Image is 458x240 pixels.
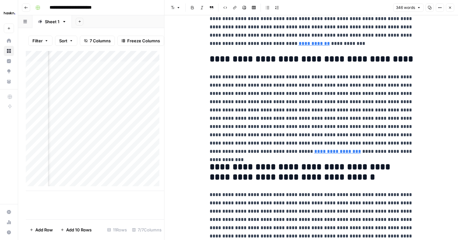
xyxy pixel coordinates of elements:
button: Add Row [26,225,57,235]
a: Sheet 1 [32,15,72,28]
span: 346 words [396,5,415,11]
a: Settings [4,207,14,217]
span: Filter [32,38,43,44]
button: Freeze Columns [117,36,164,46]
div: 11 Rows [105,225,129,235]
button: 346 words [393,4,424,12]
span: Freeze Columns [127,38,160,44]
a: Browse [4,46,14,56]
a: Home [4,36,14,46]
a: Insights [4,56,14,66]
span: 7 Columns [90,38,111,44]
span: Add 10 Rows [66,227,92,233]
button: 7 Columns [80,36,115,46]
img: Haskn Logo [4,7,15,19]
button: Add 10 Rows [57,225,95,235]
div: Sheet 1 [45,18,59,25]
a: Your Data [4,76,14,87]
button: Workspace: Haskn [4,5,14,21]
a: Usage [4,217,14,227]
span: Sort [59,38,67,44]
span: Add Row [35,227,53,233]
button: Sort [55,36,77,46]
div: 7/7 Columns [129,225,164,235]
button: Filter [28,36,52,46]
a: Opportunities [4,66,14,76]
button: Help + Support [4,227,14,237]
